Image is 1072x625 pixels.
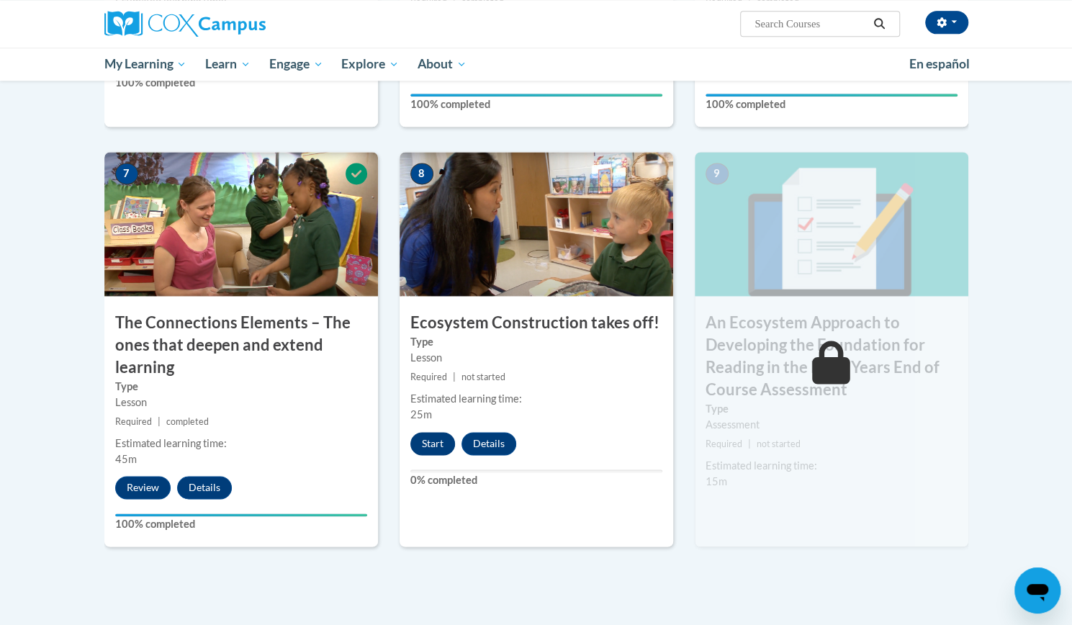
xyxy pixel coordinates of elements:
[418,55,467,73] span: About
[453,372,456,382] span: |
[400,152,673,296] img: Course Image
[332,48,408,81] a: Explore
[695,152,968,296] img: Course Image
[104,11,266,37] img: Cox Campus
[83,48,990,81] div: Main menu
[706,439,742,449] span: Required
[115,436,367,451] div: Estimated learning time:
[410,372,447,382] span: Required
[706,94,958,96] div: Your progress
[166,416,209,427] span: completed
[706,96,958,112] label: 100% completed
[410,350,662,366] div: Lesson
[410,94,662,96] div: Your progress
[1014,567,1060,613] iframe: Button to launch messaging window
[115,75,367,91] label: 100% completed
[410,334,662,350] label: Type
[115,516,367,532] label: 100% completed
[115,163,138,184] span: 7
[410,163,433,184] span: 8
[115,416,152,427] span: Required
[757,439,801,449] span: not started
[115,476,171,499] button: Review
[706,417,958,433] div: Assessment
[461,372,505,382] span: not started
[115,513,367,516] div: Your progress
[115,453,137,465] span: 45m
[269,55,323,73] span: Engage
[104,55,186,73] span: My Learning
[925,11,968,34] button: Account Settings
[260,48,333,81] a: Engage
[410,432,455,455] button: Start
[909,56,970,71] span: En español
[410,408,432,421] span: 25m
[695,312,968,400] h3: An Ecosystem Approach to Developing the Foundation for Reading in the Early Years End of Course A...
[410,391,662,407] div: Estimated learning time:
[95,48,197,81] a: My Learning
[706,163,729,184] span: 9
[104,312,378,378] h3: The Connections Elements – The ones that deepen and extend learning
[706,458,958,474] div: Estimated learning time:
[410,472,662,488] label: 0% completed
[868,15,890,32] button: Search
[706,475,727,487] span: 15m
[400,312,673,334] h3: Ecosystem Construction takes off!
[753,15,868,32] input: Search Courses
[196,48,260,81] a: Learn
[410,96,662,112] label: 100% completed
[158,416,161,427] span: |
[205,55,251,73] span: Learn
[104,152,378,296] img: Course Image
[104,11,378,37] a: Cox Campus
[177,476,232,499] button: Details
[408,48,476,81] a: About
[461,432,516,455] button: Details
[115,395,367,410] div: Lesson
[748,439,751,449] span: |
[341,55,399,73] span: Explore
[115,379,367,395] label: Type
[706,401,958,417] label: Type
[900,49,979,79] a: En español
